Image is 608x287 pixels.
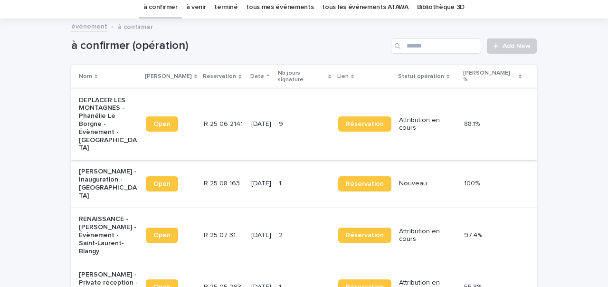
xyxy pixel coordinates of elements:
a: Réservation [338,228,391,243]
p: Attribution en cours [399,116,457,133]
a: Add New [487,38,537,54]
p: DEPLACER LES MONTAGNES - Phanélie Le Borgne - Évènement - [GEOGRAPHIC_DATA] [79,96,138,153]
p: [DATE] [251,231,271,239]
tr: RENAISSANCE - [PERSON_NAME] - Évènement - Saint-Laurent-BlangyOpenR 25 07 3179R 25 07 3179 [DATE]... [71,208,537,263]
p: [PERSON_NAME] % [463,68,516,86]
h1: à confirmer (opération) [71,39,387,53]
p: 1 [279,178,283,188]
a: Open [146,116,178,132]
span: Add New [503,43,531,49]
span: Réservation [346,121,384,127]
p: Nom [79,71,92,82]
span: Open [153,181,171,187]
a: événement [71,20,107,31]
p: Reservation [203,71,236,82]
p: 2 [279,230,285,239]
a: Réservation [338,116,391,132]
input: Search [391,38,481,54]
a: Open [146,176,178,191]
a: Réservation [338,176,391,191]
tr: [PERSON_NAME] - Inauguration - [GEOGRAPHIC_DATA]OpenR 25 08 163R 25 08 163 [DATE]11 RéservationNo... [71,160,537,208]
span: Open [153,232,171,239]
p: [DATE] [251,120,271,128]
p: Lien [337,71,349,82]
p: R 25 08 163 [204,178,242,188]
p: 88.1% [464,118,482,128]
span: Réservation [346,232,384,239]
a: Open [146,228,178,243]
p: Nb jours signature [278,68,326,86]
tr: DEPLACER LES MONTAGNES - Phanélie Le Borgne - Évènement - [GEOGRAPHIC_DATA]OpenR 25 06 2141R 25 0... [71,88,537,160]
p: R 25 06 2141 [204,118,245,128]
p: R 25 07 3179 [204,230,246,239]
p: RENAISSANCE - [PERSON_NAME] - Évènement - Saint-Laurent-Blangy [79,215,138,255]
p: Nouveau [399,180,457,188]
p: [DATE] [251,180,271,188]
p: Date [250,71,264,82]
span: Réservation [346,181,384,187]
p: [PERSON_NAME] [145,71,192,82]
p: 9 [279,118,285,128]
p: 100% [464,178,482,188]
p: 97.4% [464,230,484,239]
p: [PERSON_NAME] - Inauguration - [GEOGRAPHIC_DATA] [79,168,138,200]
p: Statut opération [398,71,444,82]
p: à confirmer [118,21,153,31]
p: Attribution en cours [399,228,457,244]
span: Open [153,121,171,127]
